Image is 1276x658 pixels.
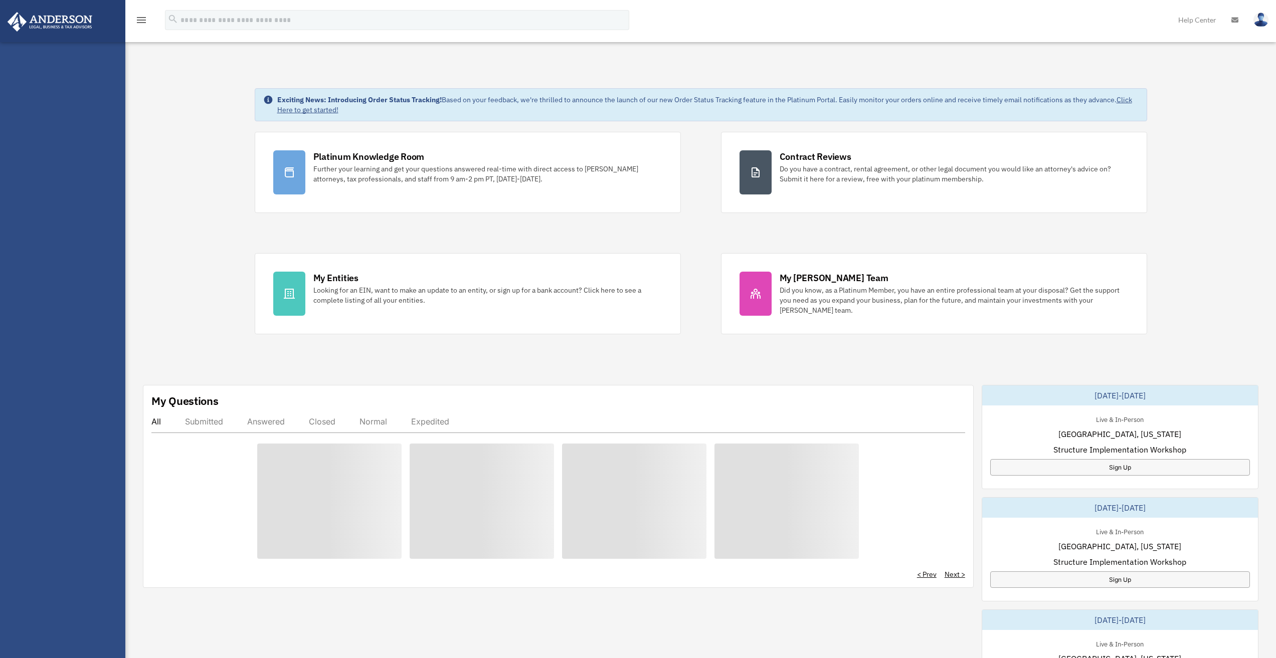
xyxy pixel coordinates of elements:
a: < Prev [917,569,937,579]
a: Contract Reviews Do you have a contract, rental agreement, or other legal document you would like... [721,132,1147,213]
div: Did you know, as a Platinum Member, you have an entire professional team at your disposal? Get th... [780,285,1129,315]
a: Sign Up [990,571,1250,588]
i: menu [135,14,147,26]
div: Normal [359,416,387,426]
div: Answered [247,416,285,426]
a: menu [135,18,147,26]
img: User Pic [1253,13,1268,27]
a: My Entities Looking for an EIN, want to make an update to an entity, or sign up for a bank accoun... [255,253,681,334]
div: My Questions [151,393,219,408]
a: Platinum Knowledge Room Further your learning and get your questions answered real-time with dire... [255,132,681,213]
div: Further your learning and get your questions answered real-time with direct access to [PERSON_NAM... [313,164,662,184]
div: Live & In-Person [1088,638,1152,648]
div: Contract Reviews [780,150,851,163]
div: Expedited [411,416,449,426]
div: [DATE]-[DATE] [982,385,1258,405]
div: All [151,416,161,426]
div: Looking for an EIN, want to make an update to an entity, or sign up for a bank account? Click her... [313,285,662,305]
span: Structure Implementation Workshop [1053,556,1186,568]
span: [GEOGRAPHIC_DATA], [US_STATE] [1058,428,1181,440]
a: Sign Up [990,459,1250,476]
a: Next > [945,569,965,579]
a: My [PERSON_NAME] Team Did you know, as a Platinum Member, you have an entire professional team at... [721,253,1147,334]
strong: Exciting News: Introducing Order Status Tracking! [277,95,442,104]
span: Structure Implementation Workshop [1053,444,1186,456]
div: My Entities [313,272,358,284]
a: Click Here to get started! [277,95,1132,114]
div: Closed [309,416,335,426]
div: Based on your feedback, we're thrilled to announce the launch of our new Order Status Tracking fe... [277,95,1139,115]
div: Live & In-Person [1088,526,1152,536]
div: [DATE]-[DATE] [982,610,1258,630]
div: Do you have a contract, rental agreement, or other legal document you would like an attorney's ad... [780,164,1129,184]
div: [DATE]-[DATE] [982,498,1258,518]
div: Live & In-Person [1088,413,1152,424]
div: Submitted [185,416,223,426]
div: My [PERSON_NAME] Team [780,272,888,284]
i: search [167,14,178,25]
img: Anderson Advisors Platinum Portal [5,12,95,32]
span: [GEOGRAPHIC_DATA], [US_STATE] [1058,540,1181,552]
div: Platinum Knowledge Room [313,150,425,163]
